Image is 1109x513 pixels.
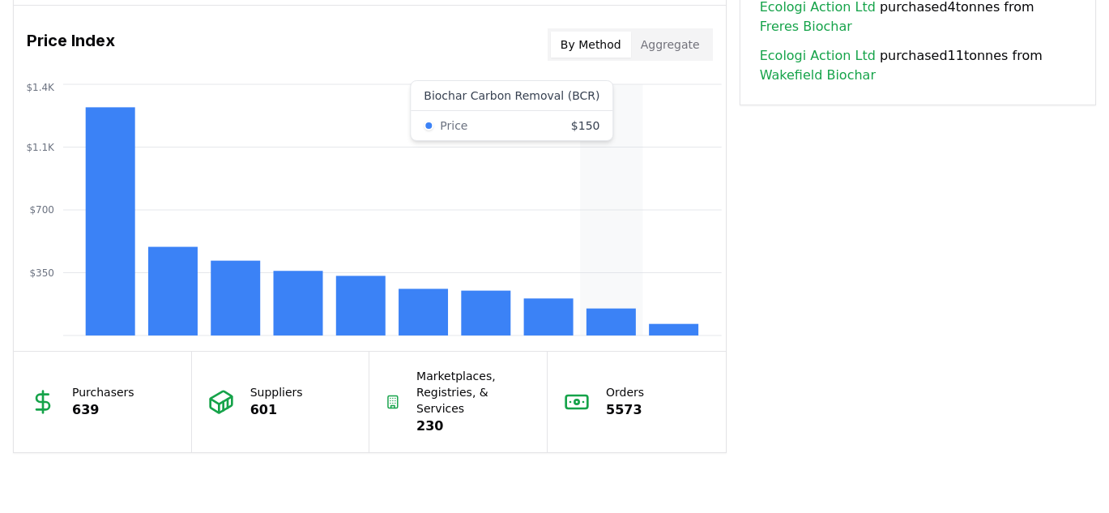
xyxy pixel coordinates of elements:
p: Purchasers [72,384,134,400]
p: Orders [606,384,644,400]
tspan: $1.1K [26,142,55,153]
span: purchased 11 tonnes from [760,46,1076,85]
tspan: $350 [29,267,54,279]
p: 601 [250,400,303,420]
p: 5573 [606,400,644,420]
tspan: $700 [29,204,54,216]
a: Freres Biochar [760,17,852,36]
p: Suppliers [250,384,303,400]
p: 639 [72,400,134,420]
a: Wakefield Biochar [760,66,876,85]
p: 230 [416,417,531,436]
p: Marketplaces, Registries, & Services [416,368,531,417]
button: Aggregate [631,32,710,58]
h3: Price Index [27,28,115,61]
a: Ecologi Action Ltd [760,46,876,66]
button: By Method [551,32,631,58]
tspan: $1.4K [26,82,55,93]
